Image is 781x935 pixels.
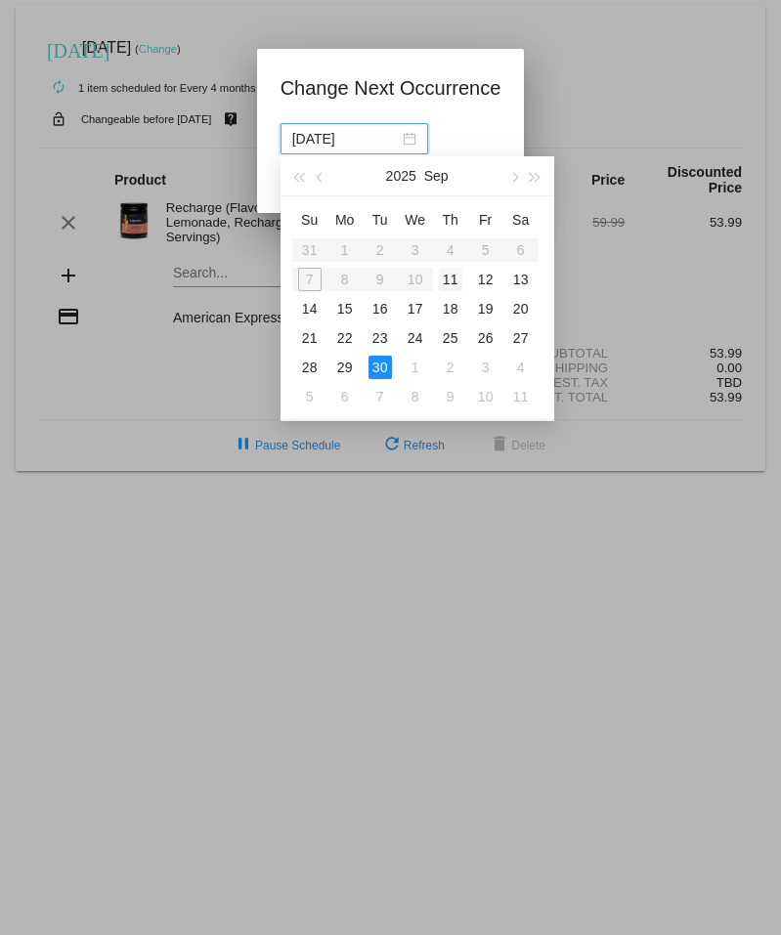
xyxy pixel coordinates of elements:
[474,385,498,408] div: 10
[292,294,327,323] td: 9/14/2025
[502,156,524,195] button: Next month (PageDown)
[327,323,363,353] td: 9/22/2025
[327,353,363,382] td: 9/29/2025
[398,294,433,323] td: 9/17/2025
[327,294,363,323] td: 9/15/2025
[424,156,449,195] button: Sep
[398,204,433,235] th: Wed
[398,323,433,353] td: 9/24/2025
[363,294,398,323] td: 9/16/2025
[503,382,539,411] td: 10/11/2025
[474,297,498,320] div: 19
[404,356,427,379] div: 1
[439,326,462,350] div: 25
[292,382,327,411] td: 10/5/2025
[398,353,433,382] td: 10/1/2025
[298,356,322,379] div: 28
[369,297,392,320] div: 16
[439,297,462,320] div: 18
[363,323,398,353] td: 9/23/2025
[433,323,468,353] td: 9/25/2025
[433,204,468,235] th: Thu
[298,385,322,408] div: 5
[298,297,322,320] div: 14
[433,294,468,323] td: 9/18/2025
[363,204,398,235] th: Tue
[333,297,357,320] div: 15
[327,382,363,411] td: 10/6/2025
[310,156,331,195] button: Previous month (PageUp)
[433,353,468,382] td: 10/2/2025
[369,326,392,350] div: 23
[292,353,327,382] td: 9/28/2025
[509,356,533,379] div: 4
[386,156,416,195] button: 2025
[439,356,462,379] div: 2
[468,323,503,353] td: 9/26/2025
[503,265,539,294] td: 9/13/2025
[433,265,468,294] td: 9/11/2025
[398,382,433,411] td: 10/8/2025
[369,356,392,379] div: 30
[327,204,363,235] th: Mon
[503,204,539,235] th: Sat
[474,326,498,350] div: 26
[439,268,462,291] div: 11
[468,353,503,382] td: 10/3/2025
[363,382,398,411] td: 10/7/2025
[404,326,427,350] div: 24
[333,356,357,379] div: 29
[524,156,545,195] button: Next year (Control + right)
[281,72,501,104] h1: Change Next Occurrence
[468,294,503,323] td: 9/19/2025
[369,385,392,408] div: 7
[292,128,399,149] input: Select date
[509,326,533,350] div: 27
[439,385,462,408] div: 9
[333,326,357,350] div: 22
[503,323,539,353] td: 9/27/2025
[433,382,468,411] td: 10/9/2025
[288,156,310,195] button: Last year (Control + left)
[292,323,327,353] td: 9/21/2025
[468,204,503,235] th: Fri
[333,385,357,408] div: 6
[474,268,498,291] div: 12
[503,294,539,323] td: 9/20/2025
[509,268,533,291] div: 13
[363,353,398,382] td: 9/30/2025
[509,385,533,408] div: 11
[404,297,427,320] div: 17
[404,385,427,408] div: 8
[298,326,322,350] div: 21
[292,204,327,235] th: Sun
[509,297,533,320] div: 20
[474,356,498,379] div: 3
[468,265,503,294] td: 9/12/2025
[468,382,503,411] td: 10/10/2025
[503,353,539,382] td: 10/4/2025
